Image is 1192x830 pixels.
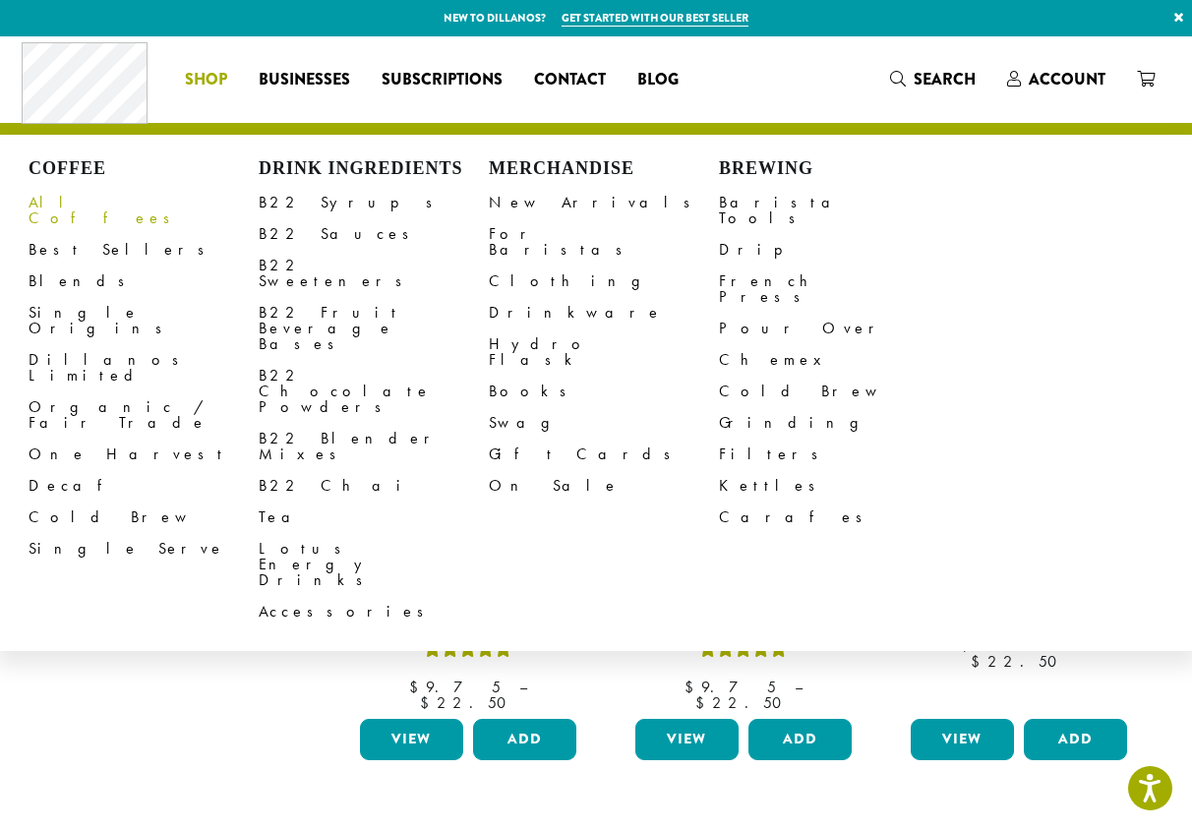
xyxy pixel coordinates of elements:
[259,360,489,423] a: B22 Chocolate Powders
[259,297,489,360] a: B22 Fruit Beverage Bases
[685,677,701,697] span: $
[489,376,719,407] a: Books
[259,158,489,180] h4: Drink Ingredients
[29,533,259,564] a: Single Serve
[489,218,719,266] a: For Baristas
[29,158,259,180] h4: Coffee
[420,692,515,713] bdi: 22.50
[409,677,501,697] bdi: 9.75
[420,692,437,713] span: $
[259,502,489,533] a: Tea
[719,158,949,180] h4: Brewing
[29,439,259,470] a: One Harvest
[29,266,259,297] a: Blends
[259,187,489,218] a: B22 Syrups
[29,344,259,391] a: Dillanos Limited
[489,266,719,297] a: Clothing
[409,677,426,697] span: $
[259,250,489,297] a: B22 Sweeteners
[382,68,503,92] span: Subscriptions
[1024,719,1127,760] button: Add
[259,470,489,502] a: B22 Chai
[29,470,259,502] a: Decaf
[719,376,949,407] a: Cold Brew
[489,158,719,180] h4: Merchandise
[630,342,857,711] a: Barista 22 Sugar-Free Vanilla SyrupRated 5.00 out of 5
[259,533,489,596] a: Lotus Energy Drinks
[185,68,227,92] span: Shop
[534,68,606,92] span: Contact
[695,692,712,713] span: $
[719,313,949,344] a: Pour Over
[169,64,243,95] a: Shop
[259,423,489,470] a: B22 Blender Mixes
[29,187,259,234] a: All Coffees
[1029,68,1105,90] span: Account
[719,470,949,502] a: Kettles
[874,63,991,95] a: Search
[424,638,512,668] div: Rated 5.00 out of 5
[719,344,949,376] a: Chemex
[699,638,788,668] div: Rated 5.00 out of 5
[719,407,949,439] a: Grinding
[29,502,259,533] a: Cold Brew
[685,677,776,697] bdi: 9.75
[519,677,527,697] span: –
[971,651,987,672] span: $
[489,407,719,439] a: Swag
[489,187,719,218] a: New Arrivals
[911,719,1014,760] a: View
[637,68,679,92] span: Blog
[489,470,719,502] a: On Sale
[259,596,489,627] a: Accessories
[719,266,949,313] a: French Press
[259,68,350,92] span: Businesses
[29,234,259,266] a: Best Sellers
[719,187,949,234] a: Barista Tools
[635,719,739,760] a: View
[29,297,259,344] a: Single Origins
[971,651,1066,672] bdi: 22.50
[719,234,949,266] a: Drip
[355,342,581,711] a: Barista 22 Vanilla SyrupRated 5.00 out of 5
[259,218,489,250] a: B22 Sauces
[562,10,748,27] a: Get started with our best seller
[719,502,949,533] a: Carafes
[360,719,463,760] a: View
[29,391,259,439] a: Organic / Fair Trade
[914,68,976,90] span: Search
[489,297,719,328] a: Drinkware
[748,719,852,760] button: Add
[473,719,576,760] button: Add
[489,328,719,376] a: Hydro Flask
[489,439,719,470] a: Gift Cards
[695,692,791,713] bdi: 22.50
[719,439,949,470] a: Filters
[795,677,803,697] span: –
